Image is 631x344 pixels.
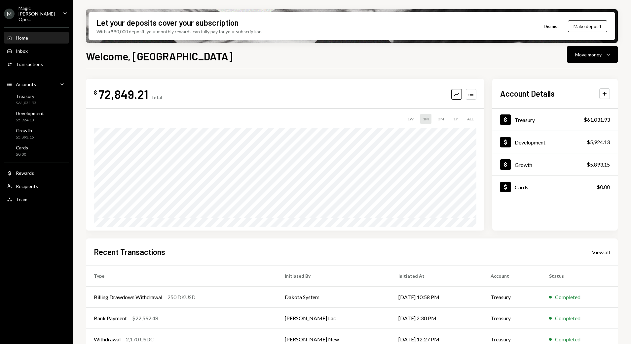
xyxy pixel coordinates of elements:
th: Type [86,266,277,287]
div: Rewards [16,170,34,176]
a: Development$5,924.13 [4,109,69,124]
div: 1Y [451,114,461,124]
div: ALL [464,114,476,124]
td: [PERSON_NAME] Lac [277,308,390,329]
div: $5,924.13 [587,138,610,146]
div: Inbox [16,48,28,54]
a: Cards$0.00 [4,143,69,159]
div: $5,893.15 [16,135,34,140]
div: Bank Payment [94,314,127,322]
div: Accounts [16,81,36,87]
div: $0.00 [16,152,28,157]
a: Growth$5,893.15 [492,153,618,175]
a: Home [4,32,69,44]
h2: Recent Transactions [94,246,165,257]
div: $5,924.13 [16,117,44,123]
div: $0.00 [597,183,610,191]
div: $ [94,89,97,96]
div: Home [16,35,28,41]
div: Team [16,197,27,202]
div: Total [151,95,162,100]
a: View all [592,248,610,256]
button: Make deposit [568,20,607,32]
div: $5,893.15 [587,161,610,169]
a: Growth$5,893.15 [4,126,69,141]
a: Treasury$61,031.93 [4,91,69,107]
div: Magic [PERSON_NAME] Ope... [19,5,57,22]
div: $61,031.93 [16,100,36,106]
h1: Welcome, [GEOGRAPHIC_DATA] [86,49,233,63]
a: Cards$0.00 [492,176,618,198]
th: Account [483,266,541,287]
div: Withdrawal [94,335,121,343]
div: Cards [16,145,28,150]
th: Initiated By [277,266,390,287]
div: 3M [435,114,447,124]
div: Transactions [16,61,43,67]
td: Dakota System [277,287,390,308]
div: Let your deposits cover your subscription [96,17,239,28]
a: Team [4,193,69,205]
button: Move money [567,46,618,63]
div: Cards [515,184,528,190]
div: Billing Drawdown Withdrawal [94,293,162,301]
div: 2,170 USDC [126,335,154,343]
div: M [4,9,15,19]
div: $22,592.48 [132,314,158,322]
td: Treasury [483,287,541,308]
a: Treasury$61,031.93 [492,109,618,131]
div: Move money [575,51,602,58]
th: Initiated At [390,266,483,287]
div: Treasury [16,93,36,99]
div: Completed [555,293,580,301]
div: $61,031.93 [584,116,610,124]
h2: Account Details [500,88,555,99]
div: 1W [405,114,416,124]
a: Accounts [4,78,69,90]
div: Completed [555,314,580,322]
a: Transactions [4,58,69,70]
div: 1M [420,114,431,124]
div: Development [515,139,545,145]
div: Growth [515,162,532,168]
div: Treasury [515,117,535,123]
th: Status [541,266,618,287]
div: Recipients [16,183,38,189]
div: Growth [16,128,34,133]
a: Recipients [4,180,69,192]
td: Treasury [483,308,541,329]
div: 72,849.21 [98,87,148,102]
td: [DATE] 10:58 PM [390,287,483,308]
a: Inbox [4,45,69,57]
a: Rewards [4,167,69,179]
div: 250 DKUSD [167,293,196,301]
div: Development [16,110,44,116]
div: With a $90,000 deposit, your monthly rewards can fully pay for your subscription. [96,28,263,35]
div: Completed [555,335,580,343]
td: [DATE] 2:30 PM [390,308,483,329]
button: Dismiss [536,18,568,34]
a: Development$5,924.13 [492,131,618,153]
